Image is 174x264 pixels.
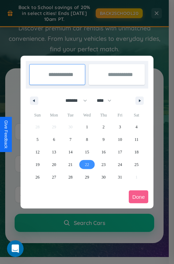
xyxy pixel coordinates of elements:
button: 9 [95,133,112,146]
button: 1 [79,121,95,133]
span: 30 [101,171,105,183]
span: 20 [52,158,56,171]
button: 14 [62,146,79,158]
span: 17 [118,146,122,158]
button: 8 [79,133,95,146]
button: 2 [95,121,112,133]
span: 6 [53,133,55,146]
iframe: Intercom live chat [7,240,24,257]
span: 24 [118,158,122,171]
span: 26 [35,171,40,183]
span: 8 [86,133,88,146]
button: 16 [95,146,112,158]
button: 25 [128,158,145,171]
span: 23 [101,158,105,171]
span: 25 [134,158,139,171]
span: Wed [79,110,95,121]
span: 1 [86,121,88,133]
span: 22 [85,158,89,171]
span: Mon [46,110,62,121]
button: 11 [128,133,145,146]
button: 22 [79,158,95,171]
button: Done [129,190,148,203]
span: 12 [35,146,40,158]
span: 14 [69,146,73,158]
button: 10 [112,133,128,146]
span: 29 [85,171,89,183]
span: Tue [62,110,79,121]
span: 19 [35,158,40,171]
button: 19 [29,158,46,171]
span: 2 [102,121,104,133]
button: 17 [112,146,128,158]
span: 15 [85,146,89,158]
button: 5 [29,133,46,146]
span: 31 [118,171,122,183]
button: 28 [62,171,79,183]
button: 26 [29,171,46,183]
button: 12 [29,146,46,158]
span: 18 [134,146,139,158]
button: 6 [46,133,62,146]
span: Thu [95,110,112,121]
span: Fri [112,110,128,121]
button: 7 [62,133,79,146]
span: Sat [128,110,145,121]
span: 3 [119,121,121,133]
span: 5 [37,133,39,146]
button: 15 [79,146,95,158]
button: 29 [79,171,95,183]
button: 30 [95,171,112,183]
span: 10 [118,133,122,146]
button: 4 [128,121,145,133]
button: 23 [95,158,112,171]
button: 27 [46,171,62,183]
span: 16 [101,146,105,158]
button: 18 [128,146,145,158]
span: 13 [52,146,56,158]
span: Sun [29,110,46,121]
span: 4 [135,121,137,133]
span: 9 [102,133,104,146]
button: 24 [112,158,128,171]
span: 27 [52,171,56,183]
span: 11 [134,133,139,146]
button: 20 [46,158,62,171]
span: 7 [70,133,72,146]
span: 21 [69,158,73,171]
button: 21 [62,158,79,171]
button: 3 [112,121,128,133]
button: 13 [46,146,62,158]
button: 31 [112,171,128,183]
span: 28 [69,171,73,183]
div: Give Feedback [3,120,8,149]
